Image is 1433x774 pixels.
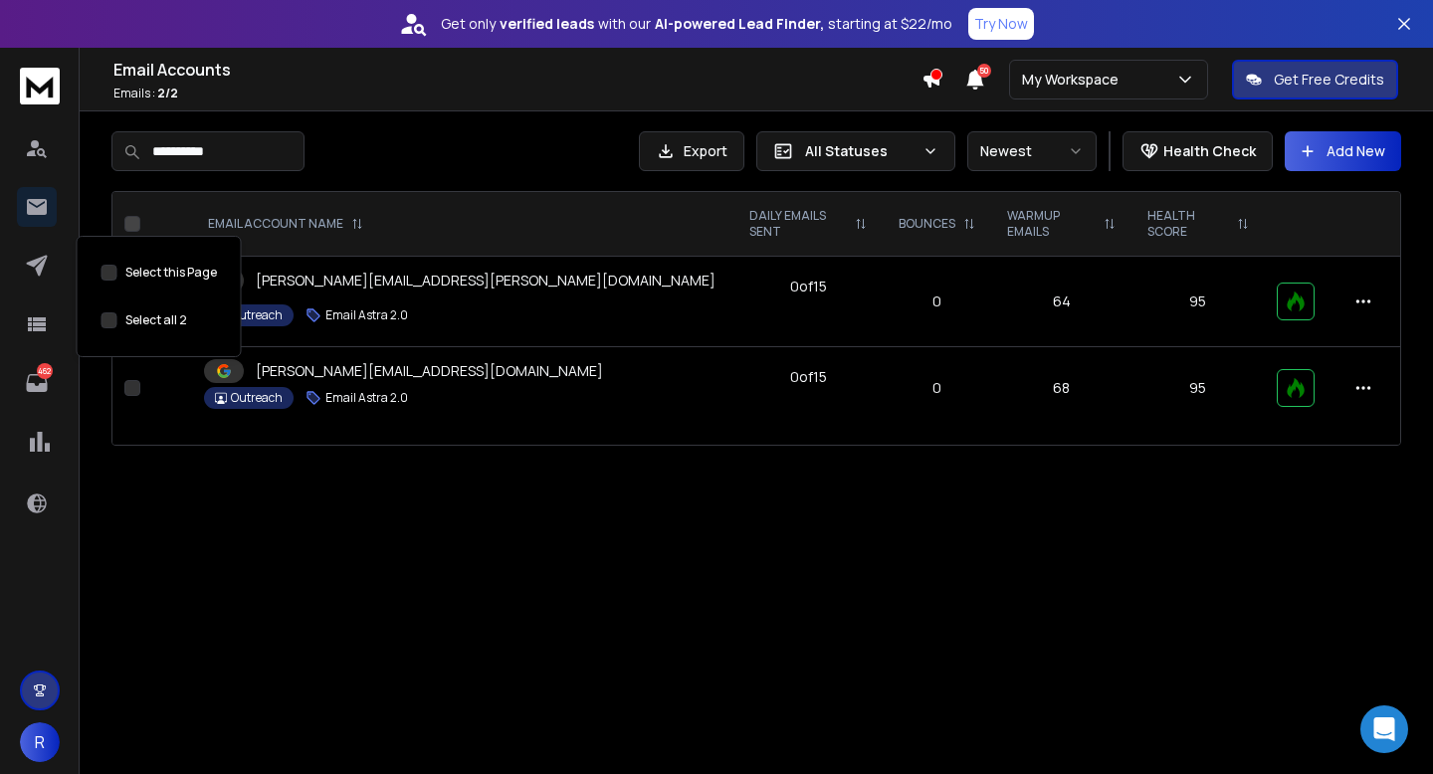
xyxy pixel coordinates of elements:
button: Health Check [1123,131,1273,171]
p: 462 [37,363,53,379]
a: 462 [17,363,57,403]
p: [PERSON_NAME][EMAIL_ADDRESS][DOMAIN_NAME] [256,361,603,381]
strong: verified leads [500,14,594,34]
button: Add New [1285,131,1401,171]
label: Select this Page [125,265,217,281]
p: Outreach [231,307,283,323]
p: Get Free Credits [1274,70,1384,90]
p: 0 [895,291,979,311]
p: DAILY EMAILS SENT [749,208,847,240]
button: R [20,722,60,762]
button: Export [639,131,744,171]
p: [PERSON_NAME][EMAIL_ADDRESS][PERSON_NAME][DOMAIN_NAME] [256,271,716,290]
td: 95 [1131,347,1265,430]
p: Health Check [1163,141,1256,161]
p: Get only with our starting at $22/mo [441,14,952,34]
span: 50 [977,64,991,78]
td: 64 [991,257,1131,347]
p: Email Astra 2.0 [325,307,408,323]
p: HEALTH SCORE [1147,208,1229,240]
p: My Workspace [1022,70,1126,90]
span: 2 / 2 [157,85,178,101]
strong: AI-powered Lead Finder, [655,14,824,34]
p: Outreach [231,390,283,406]
button: Newest [967,131,1097,171]
p: 0 [895,378,979,398]
div: EMAIL ACCOUNT NAME [208,216,363,232]
p: Try Now [974,14,1028,34]
button: Try Now [968,8,1034,40]
p: WARMUP EMAILS [1007,208,1096,240]
div: 0 of 15 [790,367,827,387]
button: Get Free Credits [1232,60,1398,99]
h1: Email Accounts [113,58,921,82]
label: Select all 2 [125,312,187,328]
p: All Statuses [805,141,915,161]
td: 95 [1131,257,1265,347]
img: logo [20,68,60,104]
div: Open Intercom Messenger [1360,705,1408,753]
td: 68 [991,347,1131,430]
p: Emails : [113,86,921,101]
div: 0 of 15 [790,277,827,296]
p: Email Astra 2.0 [325,390,408,406]
p: BOUNCES [899,216,955,232]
